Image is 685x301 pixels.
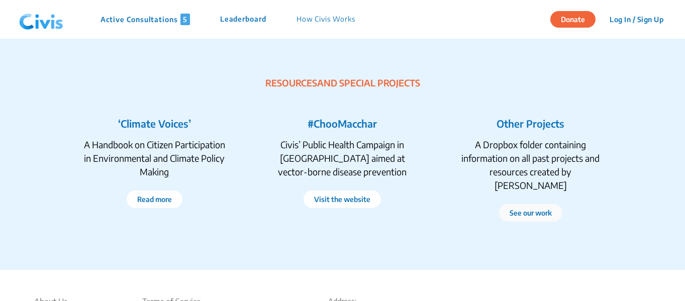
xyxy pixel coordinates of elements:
div: RESOURCES AND SPECIAL PROJECTS [60,76,625,89]
p: Leaderboard [220,14,266,25]
div: A Dropbox folder containing information on all past projects and resources created by [PERSON_NAME] [457,138,605,192]
button: Read more [127,190,182,208]
p: How Civis Works [297,14,355,25]
a: See our work [510,208,552,218]
div: A Handbook on Citizen Participation in Environmental and Climate Policy Making [80,138,228,178]
button: Log In / Sign Up [603,12,670,27]
img: navlogo.png [15,5,67,35]
h2: #ChooMacchar [268,118,416,130]
a: Donate [550,14,603,24]
button: Visit the website [304,190,381,208]
span: 5 [180,14,190,25]
button: See our work [499,204,562,222]
button: Donate [550,11,596,28]
h2: Other Projects [457,118,605,130]
p: Active Consultations [101,14,190,25]
div: Civis’ Public Health Campaign in [GEOGRAPHIC_DATA] aimed at vector-borne disease prevention [268,138,416,178]
h2: ‘Climate Voices’ [80,118,228,130]
a: Visit the website [314,194,370,205]
a: Read more [137,194,172,205]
